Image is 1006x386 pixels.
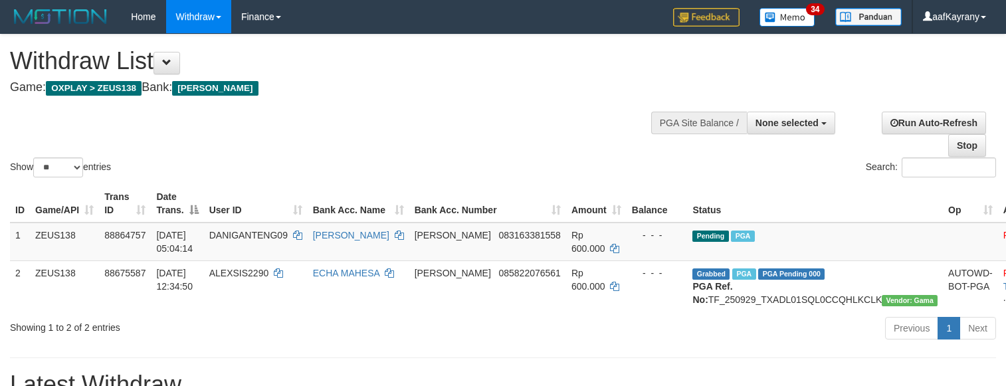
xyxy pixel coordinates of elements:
th: User ID: activate to sort column ascending [204,185,308,223]
select: Showentries [33,157,83,177]
h4: Game: Bank: [10,81,657,94]
th: Trans ID: activate to sort column ascending [99,185,151,223]
span: Copy 083163381558 to clipboard [498,230,560,241]
td: TF_250929_TXADL01SQL0CCQHLKCLK [687,260,943,312]
th: Bank Acc. Name: activate to sort column ascending [308,185,409,223]
th: Status [687,185,943,223]
td: 2 [10,260,30,312]
th: Balance [627,185,688,223]
span: ALEXSIS2290 [209,268,269,278]
span: Rp 600.000 [571,268,605,292]
th: ID [10,185,30,223]
label: Search: [866,157,996,177]
span: [PERSON_NAME] [415,268,491,278]
td: AUTOWD-BOT-PGA [943,260,998,312]
span: PGA Pending [758,268,825,280]
img: panduan.png [835,8,902,26]
h1: Withdraw List [10,48,657,74]
th: Amount: activate to sort column ascending [566,185,627,223]
input: Search: [902,157,996,177]
span: Copy 085822076561 to clipboard [498,268,560,278]
span: 88675587 [104,268,146,278]
span: Grabbed [692,268,730,280]
span: 34 [806,3,824,15]
th: Game/API: activate to sort column ascending [30,185,99,223]
span: None selected [755,118,819,128]
span: Pending [692,231,728,242]
span: Vendor URL: https://trx31.1velocity.biz [882,295,938,306]
td: 1 [10,223,30,261]
th: Bank Acc. Number: activate to sort column ascending [409,185,566,223]
a: 1 [938,317,960,339]
img: Button%20Memo.svg [759,8,815,27]
a: Previous [885,317,938,339]
span: [DATE] 12:34:50 [156,268,193,292]
span: Rp 600.000 [571,230,605,254]
button: None selected [747,112,835,134]
span: Marked by aafpengsreynich [732,268,755,280]
span: [PERSON_NAME] [172,81,258,96]
img: Feedback.jpg [673,8,740,27]
th: Op: activate to sort column ascending [943,185,998,223]
span: DANIGANTENG09 [209,230,288,241]
span: 88864757 [104,230,146,241]
label: Show entries [10,157,111,177]
td: ZEUS138 [30,223,99,261]
td: ZEUS138 [30,260,99,312]
th: Date Trans.: activate to sort column descending [151,185,203,223]
a: Stop [948,134,986,157]
div: - - - [632,266,682,280]
a: Run Auto-Refresh [882,112,986,134]
span: OXPLAY > ZEUS138 [46,81,142,96]
b: PGA Ref. No: [692,281,732,305]
div: - - - [632,229,682,242]
span: Marked by aafkaynarin [731,231,754,242]
img: MOTION_logo.png [10,7,111,27]
a: ECHA MAHESA [313,268,379,278]
div: Showing 1 to 2 of 2 entries [10,316,409,334]
span: [PERSON_NAME] [415,230,491,241]
a: Next [959,317,996,339]
div: PGA Site Balance / [651,112,747,134]
span: [DATE] 05:04:14 [156,230,193,254]
a: [PERSON_NAME] [313,230,389,241]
